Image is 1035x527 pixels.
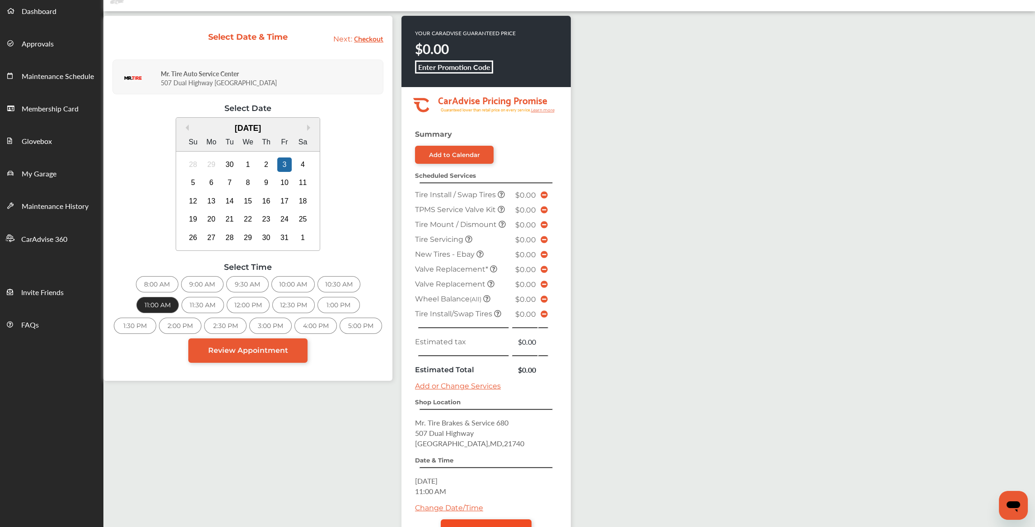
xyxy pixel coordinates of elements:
[259,157,274,172] div: Choose Thursday, October 2nd, 2025
[241,231,255,245] div: Choose Wednesday, October 29th, 2025
[176,124,320,133] div: [DATE]
[415,250,476,259] span: New Tires - Ebay
[413,334,512,349] td: Estimated tax
[184,155,312,247] div: month 2025-10
[0,59,103,92] a: Maintenance Schedule
[531,107,555,112] tspan: Learn more
[515,310,536,319] span: $0.00
[296,176,310,190] div: Choose Saturday, October 11th, 2025
[296,231,310,245] div: Choose Saturday, November 1st, 2025
[161,69,239,78] strong: Mr. Tire Auto Service Center
[21,319,39,331] span: FAQs
[241,194,255,208] div: Choose Wednesday, October 15th, 2025
[515,221,536,229] span: $0.00
[22,201,89,213] span: Maintenance History
[181,276,224,292] div: 9:00 AM
[259,135,274,149] div: Th
[415,486,446,496] span: 11:00 AM
[22,71,94,83] span: Maintenance Schedule
[415,295,483,303] span: Wheel Balance
[354,32,383,44] span: Checkout
[271,276,315,292] div: 10:00 AM
[186,135,200,149] div: Su
[415,29,516,37] p: YOUR CARADVISE GUARANTEED PRICE
[22,103,79,115] span: Membership Card
[333,35,383,43] a: Next: Checkout
[259,194,274,208] div: Choose Thursday, October 16th, 2025
[249,318,292,334] div: 3:00 PM
[241,176,255,190] div: Choose Wednesday, October 8th, 2025
[415,504,483,512] a: Change Date/Time
[136,276,178,292] div: 8:00 AM
[22,168,56,180] span: My Garage
[186,176,200,190] div: Choose Sunday, October 5th, 2025
[294,318,337,334] div: 4:00 PM
[277,231,292,245] div: Choose Friday, October 31st, 2025
[223,212,237,227] div: Choose Tuesday, October 21st, 2025
[415,310,494,318] span: Tire Install/Swap Tires
[415,476,438,486] span: [DATE]
[272,297,315,313] div: 12:30 PM
[223,157,237,172] div: Choose Tuesday, September 30th, 2025
[415,172,476,179] strong: Scheduled Services
[415,205,498,214] span: TPMS Service Valve Kit
[512,362,538,377] td: $0.00
[515,265,536,274] span: $0.00
[296,157,310,172] div: Choose Saturday, October 4th, 2025
[307,125,313,131] button: Next Month
[223,135,237,149] div: Tu
[415,190,498,199] span: Tire Install / Swap Tires
[296,135,310,149] div: Sa
[259,176,274,190] div: Choose Thursday, October 9th, 2025
[277,194,292,208] div: Choose Friday, October 17th, 2025
[515,250,536,259] span: $0.00
[470,296,481,303] small: (All)
[204,318,247,334] div: 2:30 PM
[226,276,269,292] div: 9:30 AM
[515,236,536,244] span: $0.00
[296,194,310,208] div: Choose Saturday, October 18th, 2025
[515,206,536,214] span: $0.00
[223,176,237,190] div: Choose Tuesday, October 7th, 2025
[208,32,289,42] div: Select Date & Time
[0,189,103,222] a: Maintenance History
[415,265,490,273] span: Valve Replacement*
[22,136,52,148] span: Glovebox
[415,130,452,139] strong: Summary
[186,157,200,172] div: Not available Sunday, September 28th, 2025
[204,176,219,190] div: Choose Monday, October 6th, 2025
[415,235,465,244] span: Tire Servicing
[136,297,179,313] div: 11:00 AM
[112,103,383,113] div: Select Date
[112,262,383,272] div: Select Time
[182,125,189,131] button: Previous Month
[438,92,547,108] tspan: CarAdvise Pricing Promise
[415,220,499,229] span: Tire Mount / Dismount
[415,428,474,438] span: 507 Dual Highway
[415,438,524,448] span: [GEOGRAPHIC_DATA] , MD , 21740
[204,135,219,149] div: Mo
[208,346,288,355] span: Review Appointment
[429,151,480,158] div: Add to Calendar
[317,276,360,292] div: 10:30 AM
[188,338,308,363] a: Review Appointment
[0,157,103,189] a: My Garage
[277,157,292,172] div: Choose Friday, October 3rd, 2025
[340,318,382,334] div: 5:00 PM
[204,231,219,245] div: Choose Monday, October 27th, 2025
[223,194,237,208] div: Choose Tuesday, October 14th, 2025
[415,39,449,58] strong: $0.00
[241,135,255,149] div: We
[515,280,536,289] span: $0.00
[186,231,200,245] div: Choose Sunday, October 26th, 2025
[204,212,219,227] div: Choose Monday, October 20th, 2025
[317,297,360,313] div: 1:00 PM
[415,457,453,464] strong: Date & Time
[204,194,219,208] div: Choose Monday, October 13th, 2025
[22,38,54,50] span: Approvals
[0,27,103,59] a: Approvals
[259,212,274,227] div: Choose Thursday, October 23rd, 2025
[161,62,381,92] div: 507 Dual Highway [GEOGRAPHIC_DATA]
[241,157,255,172] div: Choose Wednesday, October 1st, 2025
[259,231,274,245] div: Choose Thursday, October 30th, 2025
